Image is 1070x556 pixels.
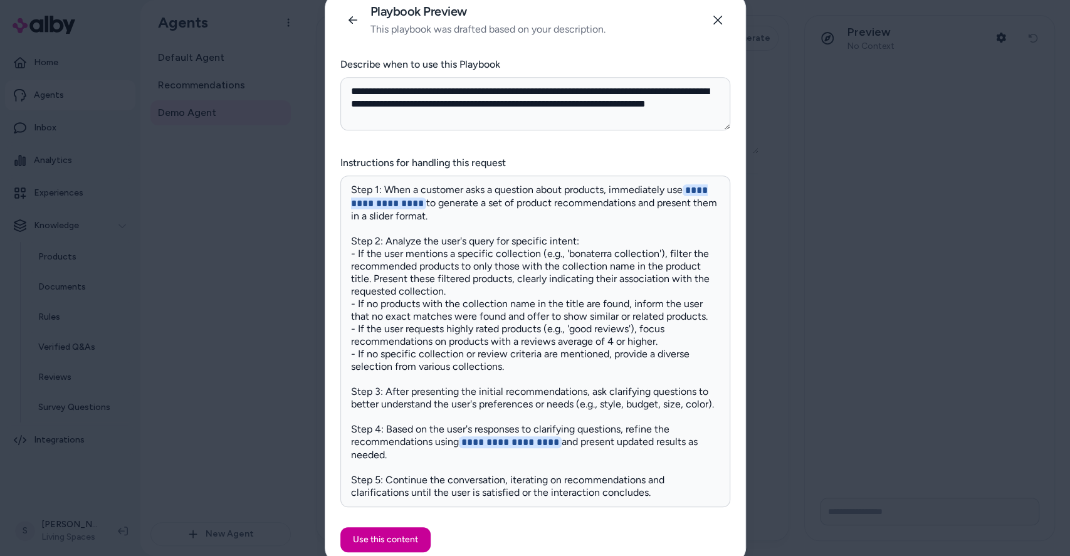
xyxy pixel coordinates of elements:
p: Step 1: When a customer asks a question about products, immediately use to generate a set of prod... [351,184,720,499]
p: This playbook was drafted based on your description. [370,22,606,37]
h2: Playbook Preview [370,4,606,19]
h3: Instructions for handling this request [340,155,730,170]
button: Use this content [340,527,431,552]
h3: Describe when to use this Playbook [340,57,730,72]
